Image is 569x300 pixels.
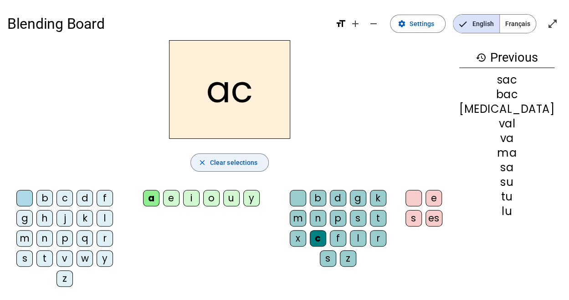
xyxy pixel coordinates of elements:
[36,230,53,247] div: n
[169,40,290,139] h2: ac
[500,15,536,33] span: Français
[243,190,260,206] div: y
[203,190,220,206] div: o
[350,210,366,226] div: s
[97,250,113,267] div: y
[77,250,93,267] div: w
[459,89,554,100] div: bac
[190,153,269,172] button: Clear selections
[183,190,200,206] div: i
[16,210,33,226] div: g
[453,15,499,33] span: English
[210,157,258,168] span: Clear selections
[163,190,179,206] div: e
[350,190,366,206] div: g
[340,250,356,267] div: z
[459,47,554,68] h3: Previous
[97,190,113,206] div: f
[143,190,159,206] div: a
[370,210,386,226] div: t
[290,230,306,247] div: x
[405,210,422,226] div: s
[459,191,554,202] div: tu
[459,177,554,188] div: su
[425,190,442,206] div: e
[290,210,306,226] div: m
[77,230,93,247] div: q
[310,230,326,247] div: c
[56,190,73,206] div: c
[368,18,379,29] mat-icon: remove
[56,250,73,267] div: v
[16,230,33,247] div: m
[310,210,326,226] div: n
[320,250,336,267] div: s
[459,206,554,217] div: lu
[364,15,383,33] button: Decrease font size
[56,270,73,287] div: z
[77,190,93,206] div: d
[198,158,206,167] mat-icon: close
[97,230,113,247] div: r
[36,210,53,226] div: h
[350,230,366,247] div: l
[310,190,326,206] div: b
[459,118,554,129] div: val
[16,250,33,267] div: s
[476,52,487,63] mat-icon: history
[459,104,554,115] div: [MEDICAL_DATA]
[330,230,346,247] div: f
[370,190,386,206] div: k
[350,18,361,29] mat-icon: add
[410,18,434,29] span: Settings
[36,190,53,206] div: b
[77,210,93,226] div: k
[459,162,554,173] div: sa
[330,190,346,206] div: d
[56,230,73,247] div: p
[223,190,240,206] div: u
[335,18,346,29] mat-icon: format_size
[459,74,554,85] div: sac
[453,14,536,33] mat-button-toggle-group: Language selection
[547,18,558,29] mat-icon: open_in_full
[346,15,364,33] button: Increase font size
[390,15,446,33] button: Settings
[56,210,73,226] div: j
[459,133,554,144] div: va
[7,9,328,38] h1: Blending Board
[459,147,554,158] div: ma
[425,210,442,226] div: es
[543,15,562,33] button: Enter full screen
[398,20,406,28] mat-icon: settings
[330,210,346,226] div: p
[370,230,386,247] div: r
[36,250,53,267] div: t
[97,210,113,226] div: l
